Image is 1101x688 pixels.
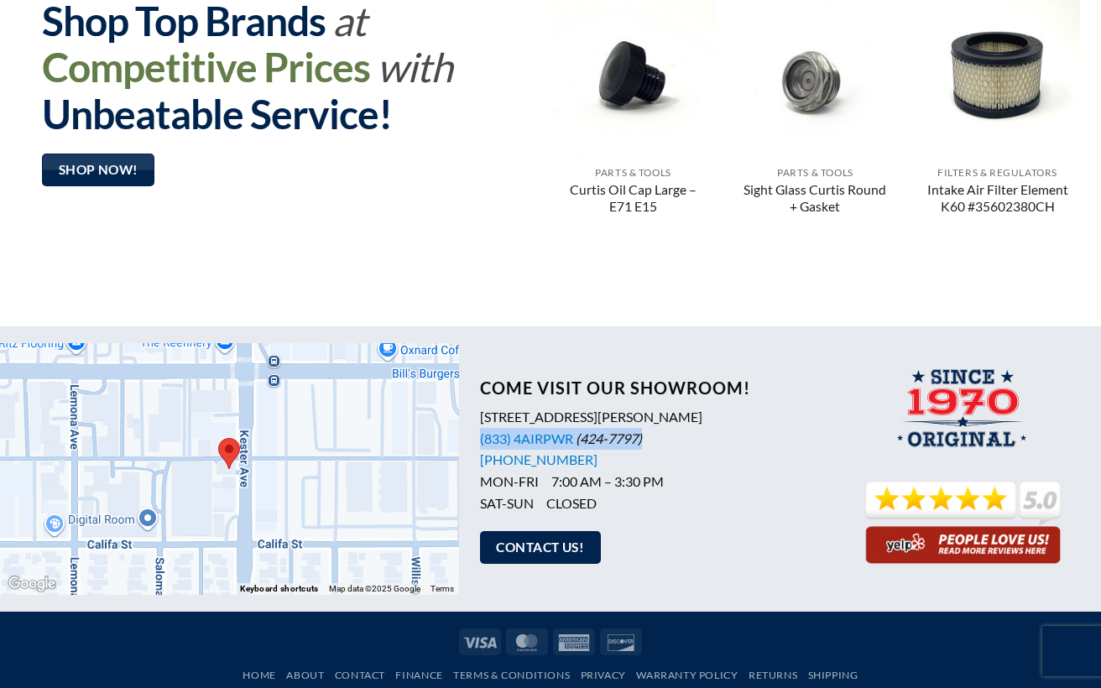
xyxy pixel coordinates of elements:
[329,584,420,593] span: Map data ©2025 Google
[430,584,454,593] a: Terms (opens in new tab)
[581,669,626,681] a: Privacy
[808,669,858,681] a: Shipping
[480,406,826,513] p: [STREET_ADDRESS][PERSON_NAME] MON-FRI 7:00 AM – 3:30 PM SAT-SUN CLOSED
[42,154,154,186] a: Shop Now!
[559,181,707,218] a: Curtis Oil Cap Large – E71 E15
[749,669,797,681] a: Returns
[923,167,1072,179] p: Filters & Regulators
[923,181,1072,218] a: Intake Air Filter Element K60 #35602380CH
[335,669,385,681] a: Contact
[891,368,1035,458] img: The Original All American Compressors
[741,167,890,179] p: Parts & Tools
[636,669,738,681] a: Warranty Policy
[480,531,601,564] a: Contact Us!
[286,669,324,681] a: About
[42,90,392,138] strong: Unbeatable Service!
[4,573,60,595] a: Open this area in Google Maps (opens a new window)
[243,669,275,681] a: Home
[377,43,452,91] em: with
[559,167,707,179] p: Parts & Tools
[576,430,642,446] i: (424-7797)
[457,626,644,654] div: Payment icons
[4,573,60,595] img: Google
[480,451,597,467] a: [PHONE_NUMBER]
[42,43,370,91] strong: Competitive Prices
[453,669,570,681] a: Terms & Conditions
[496,537,584,558] span: Contact Us!
[480,378,826,398] h3: Come Visit Our Showroom!
[240,583,318,595] button: Keyboard shortcuts
[480,430,573,446] a: (833) 4AIRPWR
[741,181,890,218] a: Sight Glass Curtis Round + Gasket
[395,669,442,681] a: Finance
